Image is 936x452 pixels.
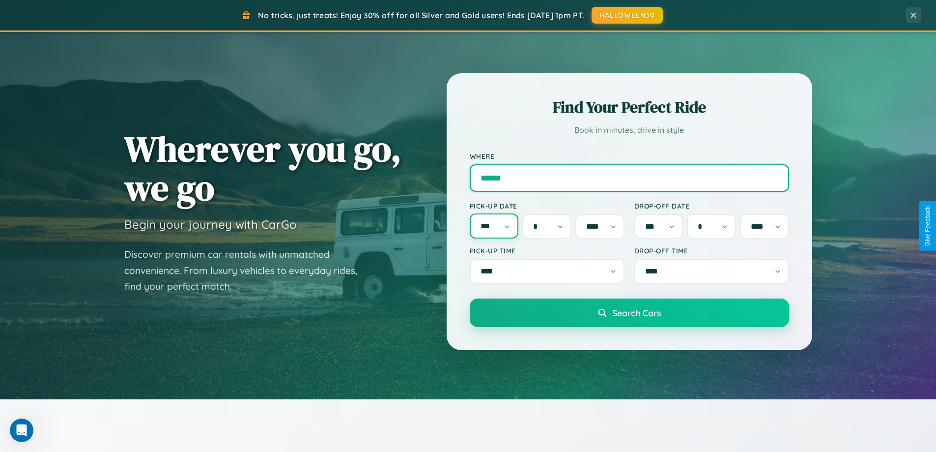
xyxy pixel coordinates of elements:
[470,152,789,160] label: Where
[634,202,789,210] label: Drop-off Date
[634,246,789,255] label: Drop-off Time
[124,129,401,207] h1: Wherever you go, we go
[258,10,584,20] span: No tricks, just treats! Enjoy 30% off for all Silver and Gold users! Ends [DATE] 1pm PT.
[10,419,33,442] iframe: Intercom live chat
[124,217,297,232] h3: Begin your journey with CarGo
[924,206,931,246] div: Give Feedback
[612,307,661,318] span: Search Cars
[470,96,789,118] h2: Find Your Perfect Ride
[470,123,789,137] p: Book in minutes, drive in style
[470,246,624,255] label: Pick-up Time
[592,7,663,24] button: HALLOWEEN30
[470,202,624,210] label: Pick-up Date
[124,246,370,295] p: Discover premium car rentals with unmatched convenience. From luxury vehicles to everyday rides, ...
[470,299,789,327] button: Search Cars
